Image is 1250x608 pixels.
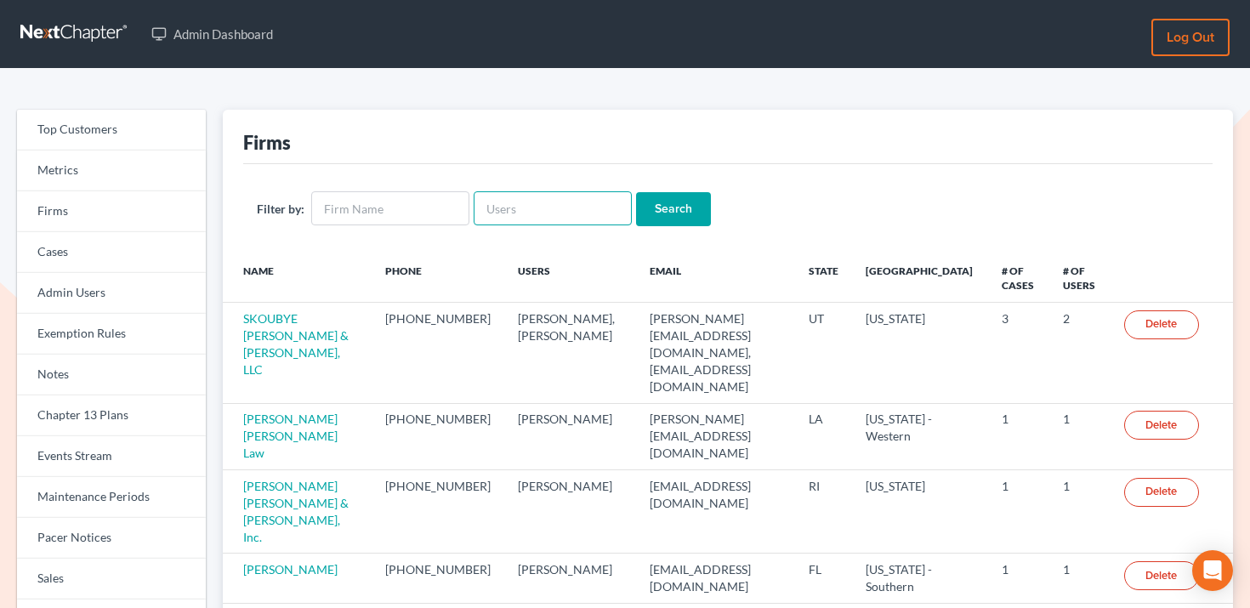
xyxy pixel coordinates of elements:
a: Cases [17,232,206,273]
td: 1 [988,470,1049,554]
th: Email [636,253,796,303]
div: Firms [243,130,291,155]
td: 1 [988,554,1049,603]
th: Users [504,253,636,303]
td: [PERSON_NAME][EMAIL_ADDRESS][DOMAIN_NAME] [636,403,796,469]
a: Delete [1124,310,1199,339]
th: Phone [372,253,504,303]
th: # of Cases [988,253,1049,303]
td: LA [795,403,852,469]
td: [PHONE_NUMBER] [372,554,504,603]
td: RI [795,470,852,554]
a: Delete [1124,561,1199,590]
a: Admin Dashboard [143,19,281,49]
td: [EMAIL_ADDRESS][DOMAIN_NAME] [636,554,796,603]
a: Chapter 13 Plans [17,395,206,436]
td: [PHONE_NUMBER] [372,470,504,554]
td: [PERSON_NAME], [PERSON_NAME] [504,303,636,403]
td: 1 [1049,403,1111,469]
td: 1 [1049,554,1111,603]
a: Admin Users [17,273,206,314]
td: [PERSON_NAME] [504,470,636,554]
a: Pacer Notices [17,518,206,559]
a: Notes [17,355,206,395]
input: Search [636,192,711,226]
input: Users [474,191,632,225]
td: [EMAIL_ADDRESS][DOMAIN_NAME] [636,470,796,554]
td: UT [795,303,852,403]
label: Filter by: [257,200,304,218]
a: Firms [17,191,206,232]
a: Metrics [17,151,206,191]
th: Name [223,253,372,303]
td: FL [795,554,852,603]
div: Open Intercom Messenger [1192,550,1233,591]
a: [PERSON_NAME] [243,562,338,577]
td: 2 [1049,303,1111,403]
th: # of Users [1049,253,1111,303]
td: [PHONE_NUMBER] [372,303,504,403]
td: [PERSON_NAME] [504,554,636,603]
td: [US_STATE] [852,470,987,554]
a: Delete [1124,411,1199,440]
td: [US_STATE] [852,303,987,403]
td: [US_STATE] - Western [852,403,987,469]
a: Events Stream [17,436,206,477]
a: Exemption Rules [17,314,206,355]
input: Firm Name [311,191,469,225]
td: 1 [988,403,1049,469]
a: [PERSON_NAME] [PERSON_NAME] & [PERSON_NAME], Inc. [243,479,349,544]
td: [PHONE_NUMBER] [372,403,504,469]
td: 1 [1049,470,1111,554]
a: Sales [17,559,206,599]
a: Top Customers [17,110,206,151]
th: [GEOGRAPHIC_DATA] [852,253,987,303]
td: [US_STATE] - Southern [852,554,987,603]
a: Log out [1151,19,1230,56]
a: [PERSON_NAME] [PERSON_NAME] Law [243,412,338,460]
a: Delete [1124,478,1199,507]
a: SKOUBYE [PERSON_NAME] & [PERSON_NAME], LLC [243,311,349,377]
th: State [795,253,852,303]
td: [PERSON_NAME] [504,403,636,469]
a: Maintenance Periods [17,477,206,518]
td: 3 [988,303,1049,403]
td: [PERSON_NAME][EMAIL_ADDRESS][DOMAIN_NAME], [EMAIL_ADDRESS][DOMAIN_NAME] [636,303,796,403]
